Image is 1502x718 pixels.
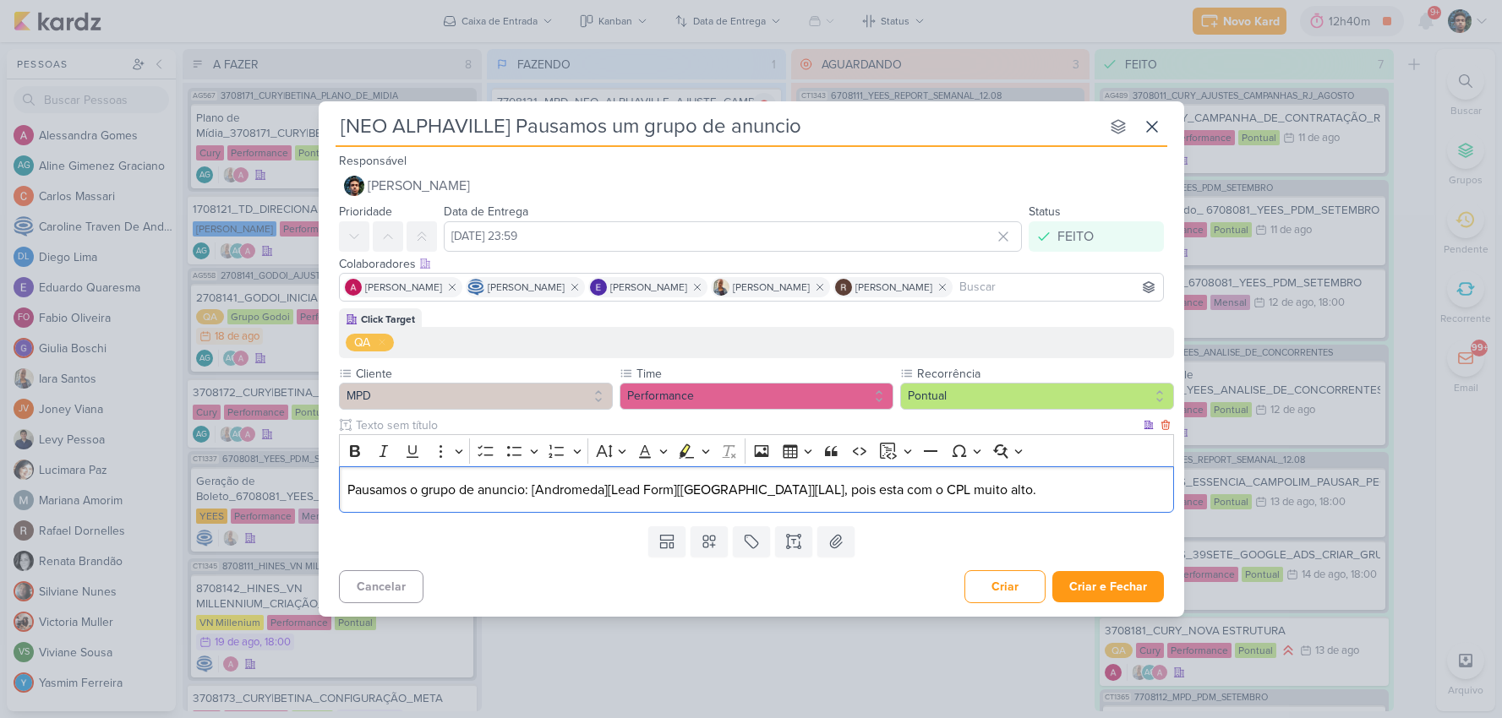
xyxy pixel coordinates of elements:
span: [PERSON_NAME] [855,280,932,295]
button: Criar e Fechar [1052,571,1164,602]
span: [PERSON_NAME] [365,280,442,295]
button: Cancelar [339,570,423,603]
img: Eduardo Quaresma [590,279,607,296]
button: [PERSON_NAME] [339,171,1164,201]
input: Kard Sem Título [336,112,1100,142]
img: Alessandra Gomes [345,279,362,296]
label: Time [635,365,893,383]
img: Caroline Traven De Andrade [467,279,484,296]
button: Criar [964,570,1046,603]
div: Click Target [361,312,415,327]
input: Texto sem título [352,416,1140,434]
span: [PERSON_NAME] [488,280,565,295]
label: Recorrência [915,365,1174,383]
p: Pausamos o grupo de anuncio: [Andromeda][Lead Form][[GEOGRAPHIC_DATA]][LAL], pois esta com o CPL ... [347,480,1165,500]
label: Status [1029,204,1061,219]
label: Responsável [339,154,407,168]
label: Cliente [354,365,613,383]
input: Buscar [956,277,1160,297]
button: FEITO [1029,221,1164,252]
div: Editor toolbar [339,434,1174,467]
div: Colaboradores [339,255,1164,273]
img: Iara Santos [713,279,729,296]
div: QA [354,334,370,351]
div: FEITO [1057,226,1094,247]
button: MPD [339,383,613,410]
img: Rafael Dornelles [835,279,852,296]
div: Editor editing area: main [339,466,1174,513]
img: Nelito Junior [344,176,364,196]
input: Select a date [444,221,1022,252]
label: Data de Entrega [444,204,528,219]
label: Prioridade [339,204,392,219]
span: [PERSON_NAME] [368,176,470,196]
button: Performance [620,383,893,410]
span: [PERSON_NAME] [610,280,687,295]
span: [PERSON_NAME] [733,280,810,295]
button: Pontual [900,383,1174,410]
